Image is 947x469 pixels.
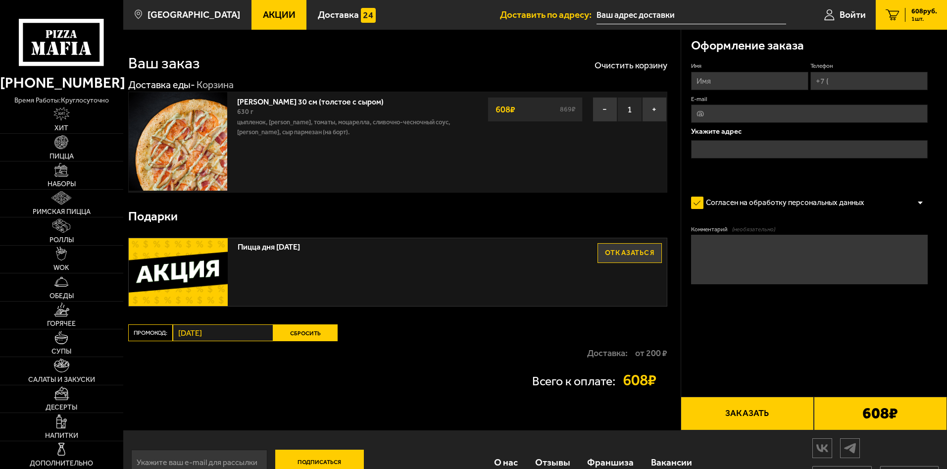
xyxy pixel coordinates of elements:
[54,125,68,132] span: Хит
[911,8,937,15] span: 608 руб.
[45,432,78,439] span: Напитки
[691,128,928,135] p: Укажите адрес
[813,439,832,457] img: vk
[51,348,71,355] span: Супы
[33,208,91,215] span: Римская пицца
[46,404,77,411] span: Десерты
[841,439,859,457] img: tg
[128,79,195,91] a: Доставка еды-
[50,153,74,160] span: Пицца
[593,97,617,122] button: −
[623,372,667,388] strong: 608 ₽
[30,460,93,467] span: Дополнительно
[691,104,928,123] input: @
[237,107,253,116] span: 630 г
[911,16,937,22] span: 1 шт.
[810,62,928,70] label: Телефон
[532,375,615,388] p: Всего к оплате:
[197,79,234,92] div: Корзина
[237,117,457,137] p: цыпленок, [PERSON_NAME], томаты, моцарелла, сливочно-чесночный соус, [PERSON_NAME], сыр пармезан ...
[48,181,76,188] span: Наборы
[128,55,200,71] h1: Ваш заказ
[128,324,173,341] label: Промокод:
[273,324,338,341] button: Сбросить
[642,97,667,122] button: +
[263,10,296,19] span: Акции
[691,40,804,52] h3: Оформление заказа
[810,72,928,90] input: +7 (
[597,6,786,24] input: Ваш адрес доставки
[50,237,74,244] span: Роллы
[28,376,95,383] span: Салаты и закуски
[595,61,667,70] button: Очистить корзину
[558,106,577,113] s: 869 ₽
[598,243,662,263] button: Отказаться
[123,30,681,430] div: 0 0 0
[53,264,69,271] span: WOK
[681,397,814,430] button: Заказать
[732,225,775,234] span: (необязательно)
[691,193,874,213] label: Согласен на обработку персональных данных
[50,293,74,300] span: Обеды
[840,10,866,19] span: Войти
[128,210,178,223] h3: Подарки
[691,95,928,104] label: E-mail
[237,94,394,106] a: [PERSON_NAME] 30 см (толстое с сыром)
[862,406,898,421] b: 608 ₽
[361,8,376,23] img: 15daf4d41897b9f0e9f617042186c801.svg
[587,349,628,358] p: Доставка:
[691,72,808,90] input: Имя
[493,100,518,119] strong: 608 ₽
[691,62,808,70] label: Имя
[500,10,597,19] span: Доставить по адресу:
[148,10,240,19] span: [GEOGRAPHIC_DATA]
[47,320,76,327] span: Горячее
[617,97,642,122] span: 1
[318,10,359,19] span: Доставка
[691,225,928,234] label: Комментарий
[238,238,560,251] span: Пицца дня [DATE]
[635,349,667,358] strong: от 200 ₽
